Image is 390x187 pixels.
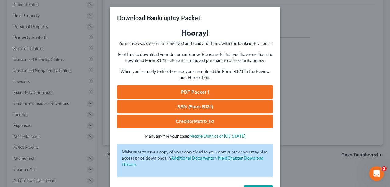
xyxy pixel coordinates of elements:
[117,51,273,63] p: Feel free to download your documents now. Please note that you have one hour to download Form B12...
[189,133,245,138] a: Middle District of [US_STATE]
[117,28,273,38] h3: Hooray!
[117,115,273,128] a: CreditorMatrix.txt
[369,166,384,181] iframe: Intercom live chat
[117,100,273,113] a: SSN (Form B121)
[117,133,273,139] p: Manually file your case:
[382,166,387,171] span: 2
[117,13,200,22] h3: Download Bankruptcy Packet
[122,155,264,167] a: Additional Documents > NextChapter Download History.
[117,40,273,46] p: Your case was successfully merged and ready for filing with the bankruptcy court.
[122,149,268,167] p: Make sure to save a copy of your download to your computer or you may also access prior downloads in
[117,68,273,81] p: When you're ready to file the case, you can upload the Form B121 in the Review and File section.
[117,85,273,99] a: PDF Packet 1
